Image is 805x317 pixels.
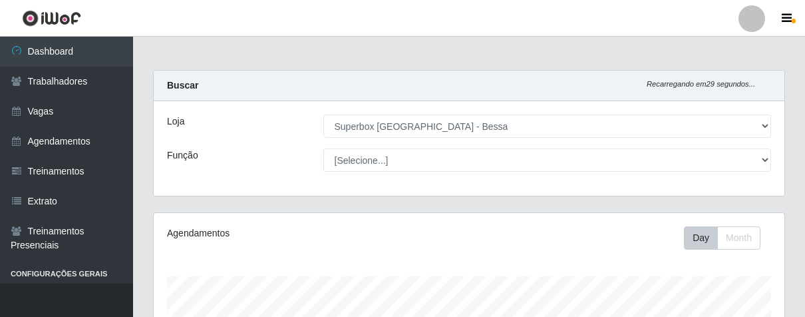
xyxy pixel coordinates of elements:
label: Loja [167,115,184,129]
label: Função [167,149,198,162]
i: Recarregando em 29 segundos... [647,80,755,88]
div: Agendamentos [167,226,407,240]
button: Month [717,226,760,250]
button: Day [684,226,718,250]
div: First group [684,226,760,250]
strong: Buscar [167,80,198,91]
div: Toolbar with button groups [684,226,771,250]
img: CoreUI Logo [22,10,81,27]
